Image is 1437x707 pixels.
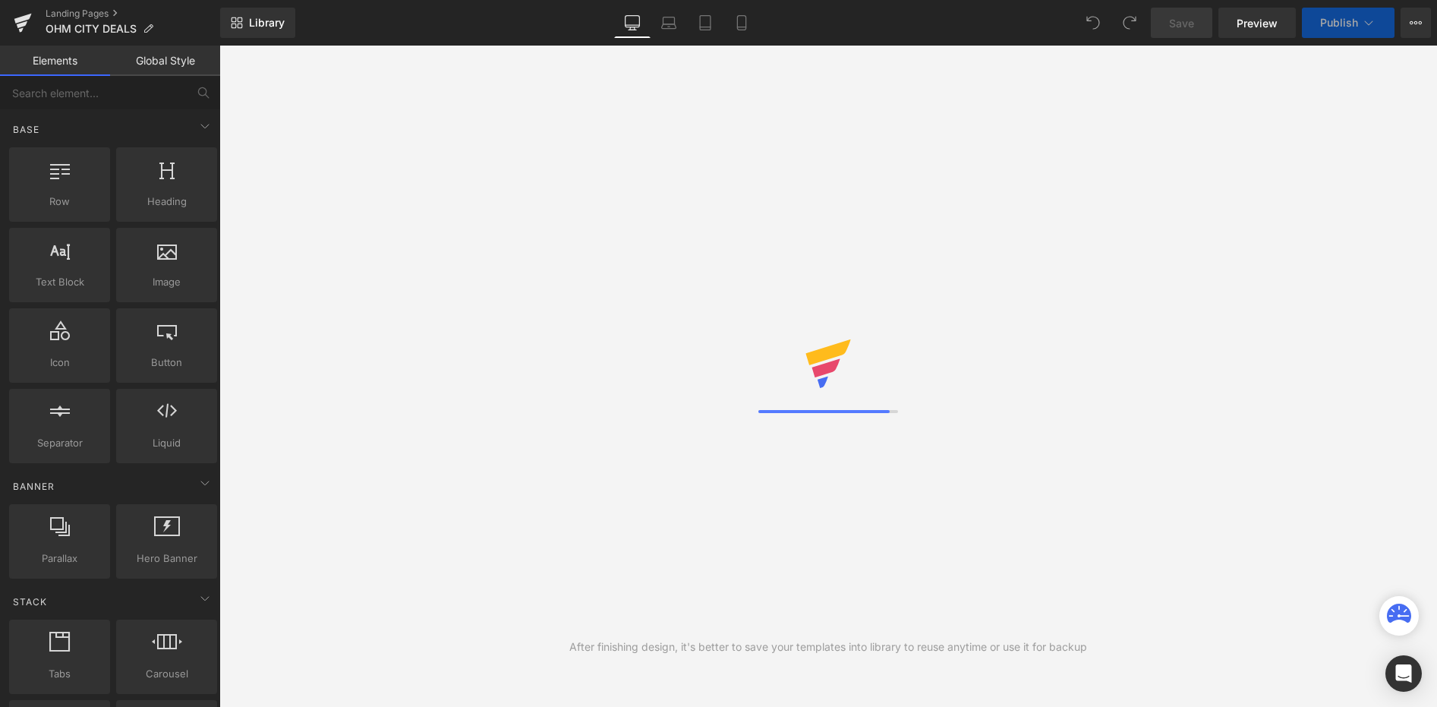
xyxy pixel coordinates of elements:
span: Separator [14,435,106,451]
span: OHM CITY DEALS [46,23,137,35]
div: Open Intercom Messenger [1385,655,1422,692]
span: Heading [121,194,213,210]
button: More [1401,8,1431,38]
a: Laptop [651,8,687,38]
span: Hero Banner [121,551,213,567]
span: Save [1169,15,1194,31]
a: Landing Pages [46,8,220,20]
span: Tabs [14,666,106,682]
span: Text Block [14,274,106,290]
a: Tablet [687,8,723,38]
span: Icon [14,355,106,371]
a: Mobile [723,8,760,38]
a: New Library [220,8,295,38]
button: Publish [1302,8,1394,38]
span: Library [249,16,285,30]
a: Global Style [110,46,220,76]
span: Stack [11,595,49,609]
span: Base [11,122,41,137]
span: Carousel [121,666,213,682]
span: Preview [1237,15,1278,31]
a: Desktop [614,8,651,38]
button: Redo [1114,8,1145,38]
span: Button [121,355,213,371]
span: Liquid [121,435,213,451]
a: Preview [1218,8,1296,38]
span: Image [121,274,213,290]
span: Publish [1320,17,1358,29]
button: Undo [1078,8,1108,38]
span: Parallax [14,551,106,567]
span: Banner [11,479,56,494]
span: Row [14,194,106,210]
div: After finishing design, it's better to save your templates into library to reuse anytime or use i... [569,639,1087,655]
